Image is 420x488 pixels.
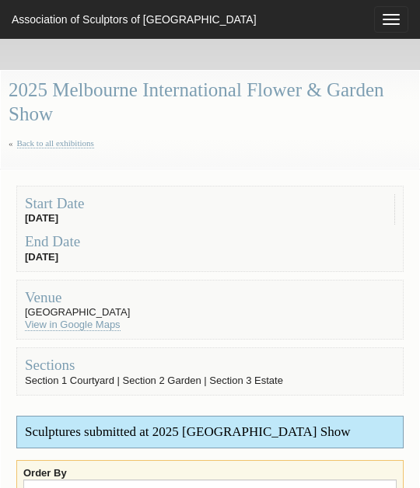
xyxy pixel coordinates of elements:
[25,251,58,263] strong: [DATE]
[25,232,395,250] div: End Date
[16,280,404,340] fieldset: [GEOGRAPHIC_DATA]
[16,347,404,395] fieldset: Section 1 Courtyard | Section 2 Garden | Section 3 Estate
[25,319,121,331] a: View in Google Maps
[25,212,58,224] strong: [DATE]
[25,194,394,212] div: Start Date
[9,127,411,161] div: «
[25,288,395,306] div: Venue
[17,138,94,148] a: Back to all exhibitions
[17,417,403,448] div: Sculptures submitted at 2025 [GEOGRAPHIC_DATA] Show
[23,467,67,479] label: Order By
[25,356,395,374] div: Sections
